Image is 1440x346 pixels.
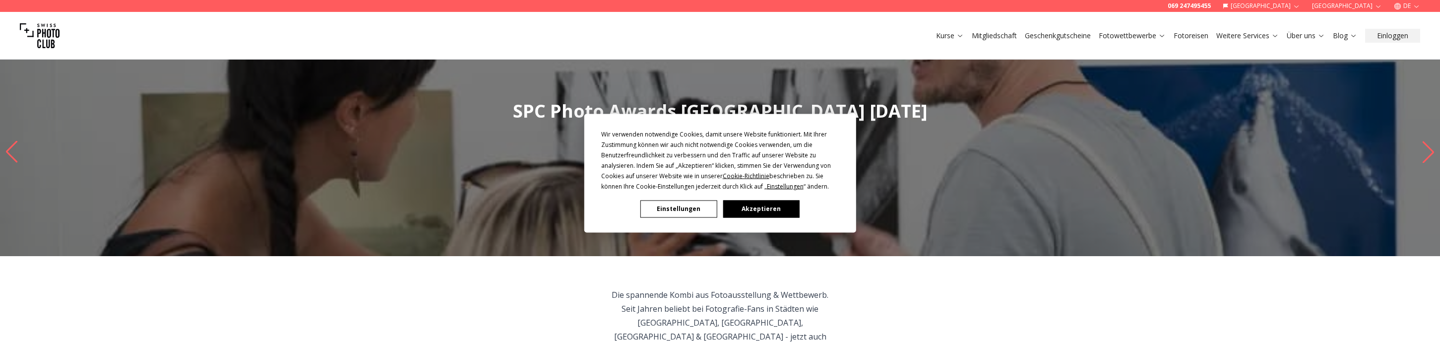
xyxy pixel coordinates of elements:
[601,129,839,191] div: Wir verwenden notwendige Cookies, damit unsere Website funktioniert. Mit Ihrer Zustimmung können ...
[723,200,799,217] button: Akzeptieren
[767,182,804,190] span: Einstellungen
[584,114,856,232] div: Cookie Consent Prompt
[640,200,717,217] button: Einstellungen
[723,171,769,180] span: Cookie-Richtlinie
